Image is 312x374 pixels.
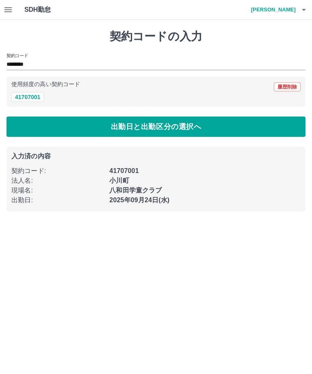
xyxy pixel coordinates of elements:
[109,167,139,174] b: 41707001
[11,166,104,176] p: 契約コード :
[109,187,162,194] b: 八和田学童クラブ
[11,92,44,102] button: 41707001
[109,177,129,184] b: 小川町
[11,186,104,195] p: 現場名 :
[11,153,301,160] p: 入力済の内容
[11,176,104,186] p: 法人名 :
[11,82,80,87] p: 使用頻度の高い契約コード
[6,52,28,59] h2: 契約コード
[11,195,104,205] p: 出勤日 :
[274,82,301,91] button: 履歴削除
[6,117,305,137] button: 出勤日と出勤区分の選択へ
[6,30,305,43] h1: 契約コードの入力
[109,197,169,203] b: 2025年09月24日(水)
